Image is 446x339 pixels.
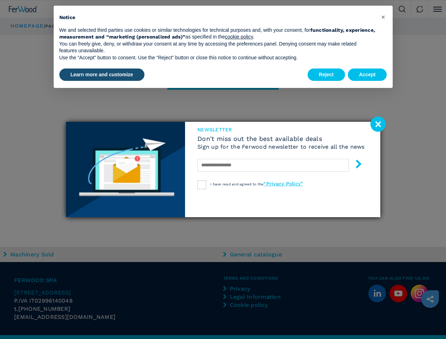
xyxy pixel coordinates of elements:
[197,144,365,150] h6: Sign up for the Ferwood newsletter to receive all the news
[210,182,303,186] span: I have read and agreed to the
[59,54,376,61] p: Use the “Accept” button to consent. Use the “Reject” button or close this notice to continue with...
[263,181,303,186] a: “Privacy Policy”
[59,27,375,40] strong: functionality, experience, measurement and “marketing (personalized ads)”
[348,69,387,81] button: Accept
[197,127,365,132] span: newsletter
[59,69,144,81] button: Learn more and customize
[308,69,345,81] button: Reject
[381,13,385,21] span: ×
[347,157,363,173] button: submit-button
[59,14,376,21] h2: Notice
[66,122,185,217] img: Newsletter image
[197,136,365,142] span: Don't miss out the best available deals
[59,41,376,54] p: You can freely give, deny, or withdraw your consent at any time by accessing the preferences pane...
[225,34,253,40] a: cookie policy
[59,27,376,41] p: We and selected third parties use cookies or similar technologies for technical purposes and, wit...
[378,11,389,23] button: Close this notice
